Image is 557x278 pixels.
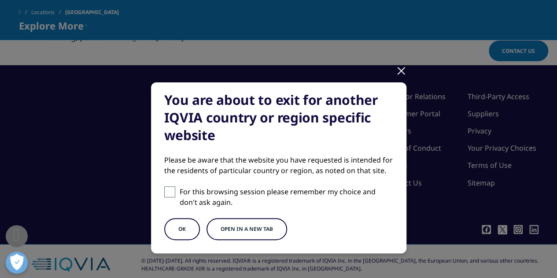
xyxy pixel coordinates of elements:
button: Öppna preferenser [6,252,28,274]
div: You are about to exit for another IQVIA country or region specific website [164,91,393,144]
p: For this browsing session please remember my choice and don't ask again. [180,186,393,208]
button: Open in a new tab [207,218,287,240]
button: OK [164,218,200,240]
div: Please be aware that the website you have requested is intended for the residents of particular c... [164,155,393,176]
